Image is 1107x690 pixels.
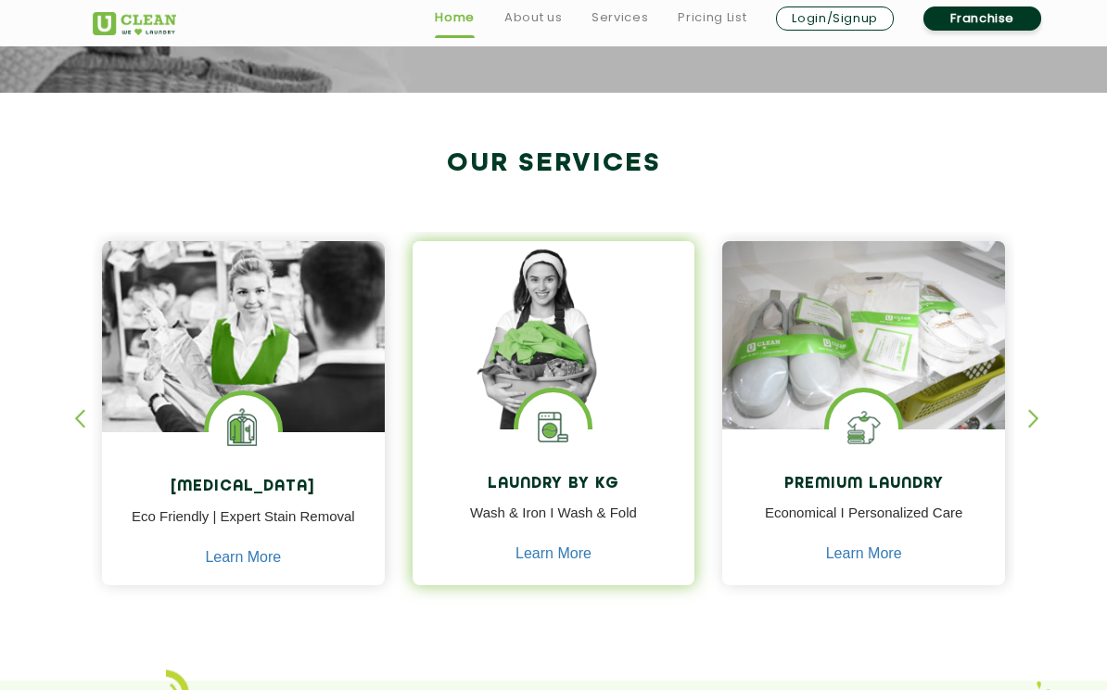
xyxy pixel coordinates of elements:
[116,479,371,496] h4: [MEDICAL_DATA]
[515,545,592,562] a: Learn More
[413,241,695,429] img: a girl with laundry basket
[722,241,1005,429] img: laundry done shoes and clothes
[205,549,281,566] a: Learn More
[736,476,991,493] h4: Premium Laundry
[116,506,371,548] p: Eco Friendly | Expert Stain Removal
[518,392,588,462] img: laundry washing machine
[826,545,902,562] a: Learn More
[93,148,1014,179] h2: Our Services
[426,476,681,493] h4: Laundry by Kg
[776,6,894,31] a: Login/Signup
[923,6,1041,31] a: Franchise
[829,392,898,462] img: Shoes Cleaning
[209,395,278,465] img: Laundry Services near me
[426,503,681,544] p: Wash & Iron I Wash & Fold
[93,12,176,35] img: UClean Laundry and Dry Cleaning
[102,241,385,468] img: Drycleaners near me
[504,6,562,29] a: About us
[592,6,648,29] a: Services
[435,6,475,29] a: Home
[736,503,991,544] p: Economical I Personalized Care
[678,6,746,29] a: Pricing List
